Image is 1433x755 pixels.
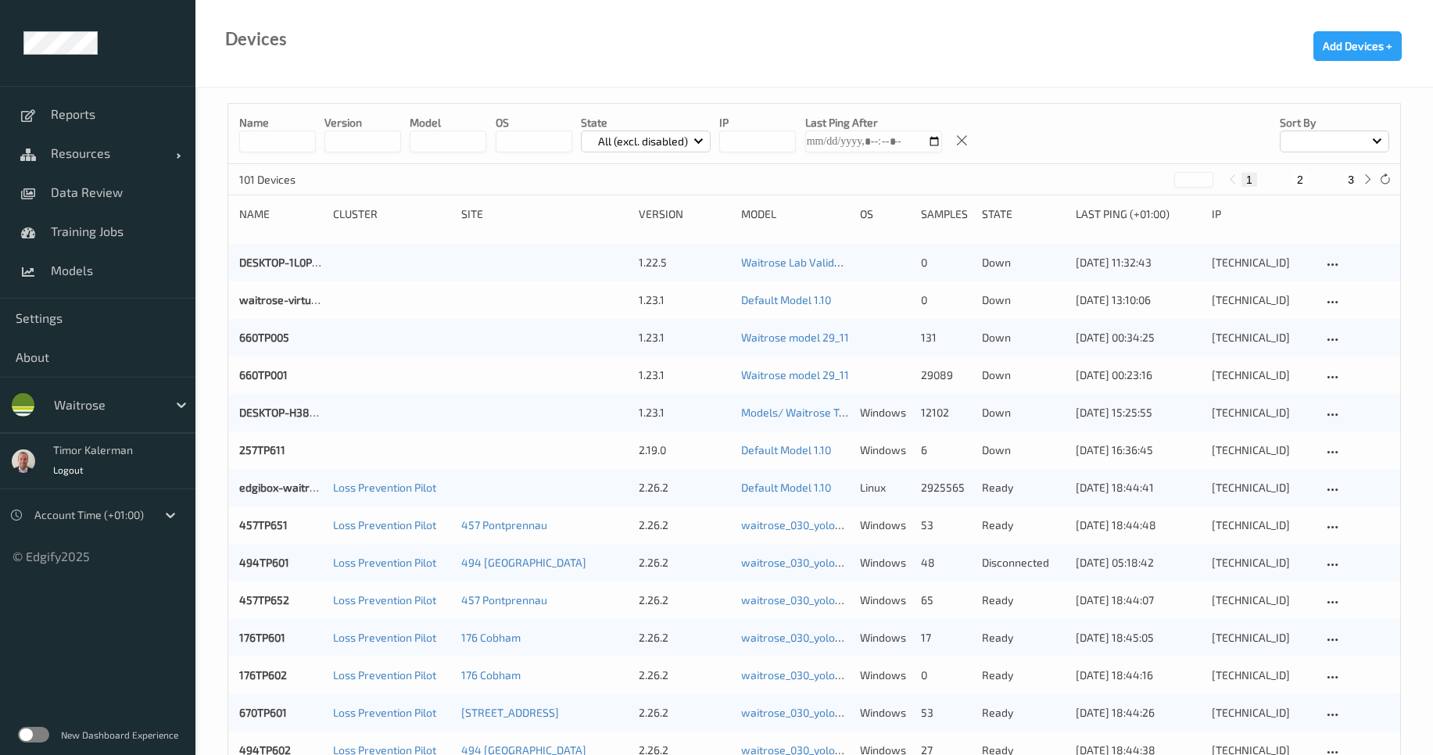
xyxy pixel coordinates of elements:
[982,330,1065,345] p: down
[461,518,547,531] a: 457 Pontprennau
[741,481,831,494] a: Default Model 1.10
[805,115,942,131] p: Last Ping After
[333,556,436,569] a: Loss Prevention Pilot
[1076,292,1201,308] div: [DATE] 13:10:06
[639,705,730,721] div: 2.26.2
[1076,255,1201,270] div: [DATE] 11:32:43
[1076,667,1201,683] div: [DATE] 18:44:16
[741,406,1044,419] a: Models/ Waitrose Twickenham BLIR Trial Final Mode Config 6
[982,705,1065,721] p: ready
[639,667,730,683] div: 2.26.2
[1212,442,1312,458] div: [TECHNICAL_ID]
[860,480,910,496] p: linux
[741,256,901,269] a: Waitrose Lab Validation Model 2
[239,518,288,531] a: 457TP651
[860,555,910,571] p: windows
[461,668,521,682] a: 176 Cobham
[593,134,693,149] p: All (excl. disabled)
[639,480,730,496] div: 2.26.2
[982,592,1065,608] p: ready
[1076,405,1201,420] div: [DATE] 15:25:55
[921,367,971,383] div: 29089
[1212,367,1312,383] div: [TECHNICAL_ID]
[639,630,730,646] div: 2.26.2
[639,367,730,383] div: 1.23.1
[1076,330,1201,345] div: [DATE] 00:34:25
[639,330,730,345] div: 1.23.1
[1212,292,1312,308] div: [TECHNICAL_ID]
[239,481,328,494] a: edgibox-waitrose
[741,706,918,719] a: waitrose_030_yolo8n_384_9_07_25
[1076,517,1201,533] div: [DATE] 18:44:48
[741,331,849,344] a: Waitrose model 29_11
[239,406,335,419] a: DESKTOP-H38O91D
[239,115,316,131] p: Name
[639,555,730,571] div: 2.26.2
[239,668,287,682] a: 176TP602
[860,517,910,533] p: windows
[741,293,831,306] a: Default Model 1.10
[860,630,910,646] p: windows
[333,518,436,531] a: Loss Prevention Pilot
[921,555,971,571] div: 48
[1212,705,1312,721] div: [TECHNICAL_ID]
[333,481,436,494] a: Loss Prevention Pilot
[410,115,486,131] p: model
[982,442,1065,458] p: down
[1076,442,1201,458] div: [DATE] 16:36:45
[461,631,521,644] a: 176 Cobham
[639,592,730,608] div: 2.26.2
[1212,517,1312,533] div: [TECHNICAL_ID]
[639,292,730,308] div: 1.23.1
[496,115,572,131] p: OS
[639,206,730,222] div: version
[860,667,910,683] p: windows
[1241,173,1257,187] button: 1
[982,292,1065,308] p: down
[581,115,711,131] p: State
[741,206,849,222] div: Model
[333,706,436,719] a: Loss Prevention Pilot
[239,206,322,222] div: Name
[333,593,436,607] a: Loss Prevention Pilot
[1076,480,1201,496] div: [DATE] 18:44:41
[225,31,287,47] div: Devices
[461,206,628,222] div: Site
[1076,367,1201,383] div: [DATE] 00:23:16
[1076,206,1201,222] div: Last Ping (+01:00)
[982,667,1065,683] p: ready
[921,206,971,222] div: Samples
[921,442,971,458] div: 6
[982,405,1065,420] p: down
[921,255,971,270] div: 0
[921,405,971,420] div: 12102
[1076,705,1201,721] div: [DATE] 18:44:26
[741,556,918,569] a: waitrose_030_yolo8n_384_9_07_25
[860,705,910,721] p: windows
[921,292,971,308] div: 0
[239,556,289,569] a: 494TP601
[860,206,910,222] div: OS
[921,330,971,345] div: 131
[982,206,1065,222] div: State
[1212,206,1312,222] div: ip
[982,555,1065,571] p: disconnected
[921,480,971,496] div: 2925565
[1076,555,1201,571] div: [DATE] 05:18:42
[1212,405,1312,420] div: [TECHNICAL_ID]
[461,706,559,719] a: [STREET_ADDRESS]
[1212,255,1312,270] div: [TECHNICAL_ID]
[741,631,918,644] a: waitrose_030_yolo8n_384_9_07_25
[1212,667,1312,683] div: [TECHNICAL_ID]
[1292,173,1308,187] button: 2
[982,367,1065,383] p: down
[639,405,730,420] div: 1.23.1
[239,593,289,607] a: 457TP652
[982,255,1065,270] p: down
[461,556,586,569] a: 494 [GEOGRAPHIC_DATA]
[921,630,971,646] div: 17
[921,705,971,721] div: 53
[1212,630,1312,646] div: [TECHNICAL_ID]
[333,668,436,682] a: Loss Prevention Pilot
[639,442,730,458] div: 2.19.0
